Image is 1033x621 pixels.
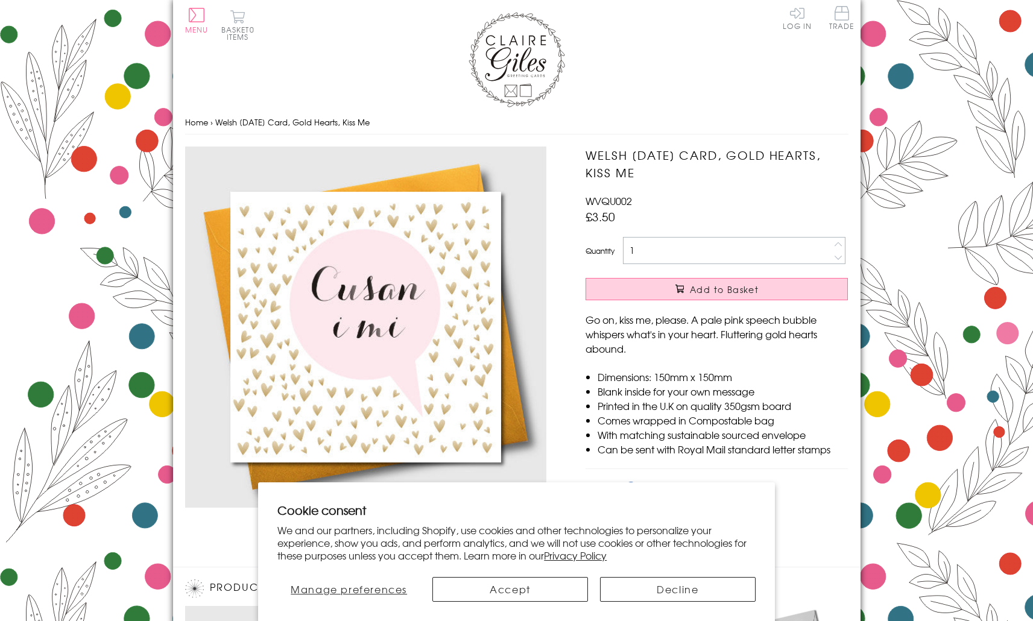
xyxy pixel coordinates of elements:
[598,413,848,427] li: Comes wrapped in Compostable bag
[432,577,588,602] button: Accept
[586,245,614,256] label: Quantity
[598,442,848,456] li: Can be sent with Royal Mail standard letter stamps
[185,8,209,33] button: Menu
[291,582,407,596] span: Manage preferences
[598,399,848,413] li: Printed in the U.K on quality 350gsm board
[586,278,848,300] button: Add to Basket
[227,24,254,42] span: 0 items
[185,147,547,508] img: Welsh Valentine's Day Card, Gold Hearts, Kiss Me
[185,24,209,35] span: Menu
[221,10,254,40] button: Basket0 items
[185,579,848,597] h2: Product recommendations
[598,384,848,399] li: Blank inside for your own message
[185,110,848,135] nav: breadcrumbs
[469,12,565,107] img: Claire Giles Greetings Cards
[586,208,615,225] span: £3.50
[690,283,759,295] span: Add to Basket
[598,427,848,442] li: With matching sustainable sourced envelope
[277,524,756,561] p: We and our partners, including Shopify, use cookies and other technologies to personalize your ex...
[586,194,632,208] span: WVQU002
[600,577,756,602] button: Decline
[829,6,855,32] a: Trade
[586,312,848,356] p: Go on, kiss me, please. A pale pink speech bubble whispers what's in your heart. Fluttering gold ...
[598,370,848,384] li: Dimensions: 150mm x 150mm
[277,577,420,602] button: Manage preferences
[829,6,855,30] span: Trade
[277,502,756,519] h2: Cookie consent
[586,147,848,181] h1: Welsh [DATE] Card, Gold Hearts, Kiss Me
[783,6,812,30] a: Log In
[215,116,370,128] span: Welsh [DATE] Card, Gold Hearts, Kiss Me
[185,116,208,128] a: Home
[544,548,607,563] a: Privacy Policy
[210,116,213,128] span: ›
